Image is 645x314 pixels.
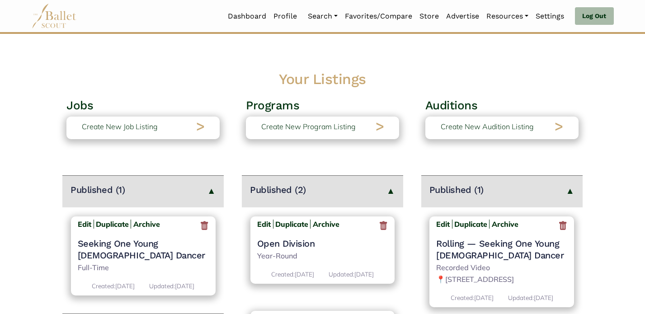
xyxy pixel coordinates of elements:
p: [DATE] [149,281,194,291]
a: Favorites/Compare [341,7,416,26]
span: Created: [92,282,115,290]
h4: Published (1) [429,184,484,196]
a: Rolling — Seeking One Young [DEMOGRAPHIC_DATA] Dancer [436,238,567,261]
span: Created: [451,294,474,301]
span: Updated: [329,270,354,278]
a: Profile [270,7,301,26]
a: Create New Audition Listing> [425,117,579,139]
a: Edit [436,220,452,229]
b: Archive [133,220,160,229]
a: Open Division [257,238,388,249]
p: Create New Program Listing [261,121,356,133]
h3: Programs [246,98,399,113]
a: Log Out [575,7,613,25]
h2: > [376,117,384,136]
a: Duplicate [96,220,129,229]
p: Recorded Video 📍[STREET_ADDRESS] [436,262,567,285]
p: Create New Audition Listing [441,121,534,133]
a: Archive [131,220,160,229]
p: [DATE] [451,293,494,303]
p: [DATE] [508,293,553,303]
h2: > [196,117,205,136]
span: Updated: [508,294,534,301]
span: Created: [271,270,295,278]
a: Settings [532,7,568,26]
b: Archive [313,220,339,229]
h4: Published (2) [250,184,306,196]
p: [DATE] [92,281,135,291]
b: Archive [492,220,518,229]
a: Archive [310,220,339,229]
h4: Rolling [436,238,567,261]
p: [DATE] [329,269,374,279]
p: [DATE] [271,269,314,279]
a: Resources [483,7,532,26]
p: Year-Round [257,250,388,262]
a: Create New Job Listing> [66,117,220,139]
a: Seeking One Young [DEMOGRAPHIC_DATA] Dancer [78,238,209,261]
span: — Seeking One Young [DEMOGRAPHIC_DATA] Dancer [436,238,564,261]
a: Store [416,7,443,26]
a: Duplicate [275,220,308,229]
b: Edit [257,220,271,229]
h2: > [555,117,563,136]
p: Create New Job Listing [82,121,158,133]
a: Edit [257,220,273,229]
b: Edit [78,220,91,229]
a: Search [304,7,341,26]
a: Edit [78,220,94,229]
a: Duplicate [454,220,487,229]
a: Create New Program Listing> [246,117,399,139]
p: Full-Time [78,262,209,274]
h4: Published (1) [71,184,125,196]
a: Advertise [443,7,483,26]
a: Dashboard [224,7,270,26]
h3: Jobs [66,98,220,113]
span: Updated: [149,282,175,290]
a: Archive [489,220,518,229]
b: Edit [436,220,450,229]
h3: Auditions [425,98,579,113]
